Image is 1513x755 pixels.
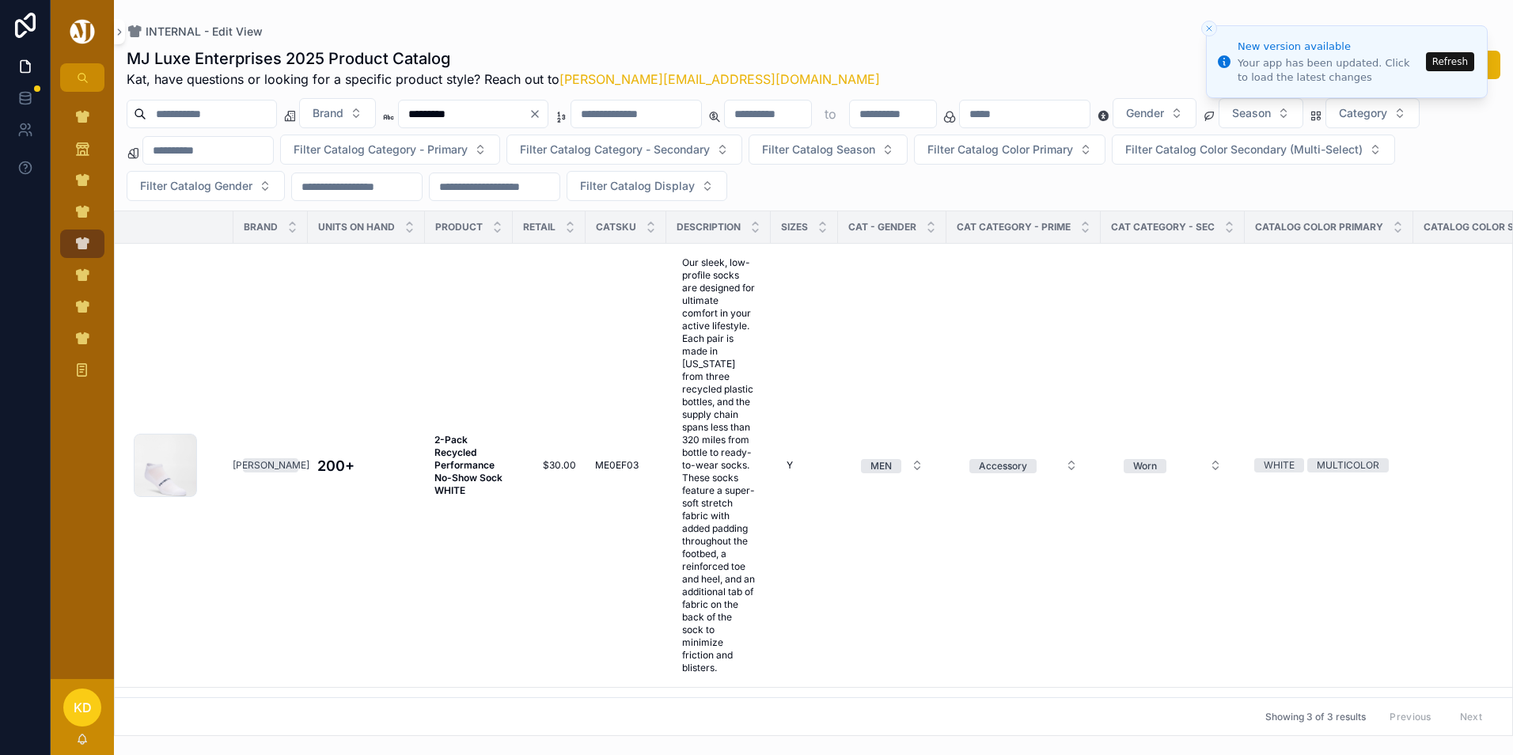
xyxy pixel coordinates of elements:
strong: 2-Pack Recycled Performance No-Show Sock WHITE [434,434,505,496]
button: Clear [529,108,548,120]
a: Our sleek, low-profile socks are designed for ultimate comfort in your active lifestyle. Each pai... [676,250,761,681]
button: Select Button [848,451,936,480]
div: Worn [1133,459,1157,473]
span: CAT - GENDER [848,221,916,233]
div: WHITE [1264,458,1295,472]
a: 200+ [317,455,415,476]
button: Select Button [506,135,742,165]
button: Unselect ACCESSORY [969,457,1037,473]
button: Select Button [299,98,376,128]
button: Select Button [280,135,500,165]
span: INTERNAL - Edit View [146,24,263,40]
a: 2-Pack Recycled Performance No-Show Sock WHITE [434,434,503,497]
span: Season [1232,105,1271,121]
button: Select Button [1112,135,1395,165]
img: App logo [67,19,97,44]
button: Select Button [1325,98,1420,128]
span: Filter Catalog Category - Primary [294,142,468,157]
span: Description [677,221,741,233]
span: Showing 3 of 3 results [1265,711,1366,723]
span: SIZES [781,221,808,233]
button: Select Button [567,171,727,201]
span: CAT CATEGORY - SEC [1111,221,1215,233]
a: [PERSON_NAME] [243,458,298,472]
a: Select Button [956,450,1091,480]
span: ME0EF03 [595,459,639,472]
span: CATSKU [596,221,636,233]
div: MEN [870,459,892,473]
span: Gender [1126,105,1164,121]
span: Our sleek, low-profile socks are designed for ultimate comfort in your active lifestyle. Each pai... [682,256,755,674]
button: Unselect WORN [1124,457,1166,473]
a: INTERNAL - Edit View [127,24,263,40]
span: Catalog Color Primary [1255,221,1383,233]
button: Select Button [1111,451,1234,480]
a: [PERSON_NAME][EMAIL_ADDRESS][DOMAIN_NAME] [559,71,880,87]
button: Select Button [914,135,1105,165]
span: Filter Catalog Category - Secondary [520,142,710,157]
button: Select Button [1113,98,1196,128]
span: Retail [523,221,556,233]
button: Select Button [749,135,908,165]
button: Select Button [127,171,285,201]
div: Your app has been updated. Click to load the latest changes [1238,56,1421,85]
span: Units On Hand [318,221,395,233]
a: $30.00 [522,459,576,472]
span: Filter Catalog Season [762,142,875,157]
div: [PERSON_NAME] [233,458,309,472]
span: Brand [313,105,343,121]
span: KD [74,698,92,717]
a: ME0EF03 [595,459,657,472]
h1: MJ Luxe Enterprises 2025 Product Catalog [127,47,880,70]
a: Y [780,453,829,478]
button: Refresh [1426,52,1474,71]
button: Close toast [1201,21,1217,36]
div: New version available [1238,39,1421,55]
span: Filter Catalog Gender [140,178,252,194]
div: MULTICOLOR [1317,458,1379,472]
span: Filter Catalog Color Primary [927,142,1073,157]
span: Product [435,221,483,233]
a: Select Button [848,450,937,480]
button: Select Button [1219,98,1303,128]
a: Select Button [1110,450,1235,480]
span: Filter Catalog Color Secondary (Multi-Select) [1125,142,1363,157]
span: Kat, have questions or looking for a specific product style? Reach out to [127,70,880,89]
div: scrollable content [51,92,114,405]
span: Filter Catalog Display [580,178,695,194]
span: Y [787,459,793,472]
button: Select Button [957,451,1090,480]
span: CAT CATEGORY - PRIME [957,221,1071,233]
a: WHITEMULTICOLOR [1254,458,1404,472]
span: Category [1339,105,1387,121]
div: Accessory [979,459,1027,473]
span: Brand [244,221,278,233]
p: to [825,104,836,123]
